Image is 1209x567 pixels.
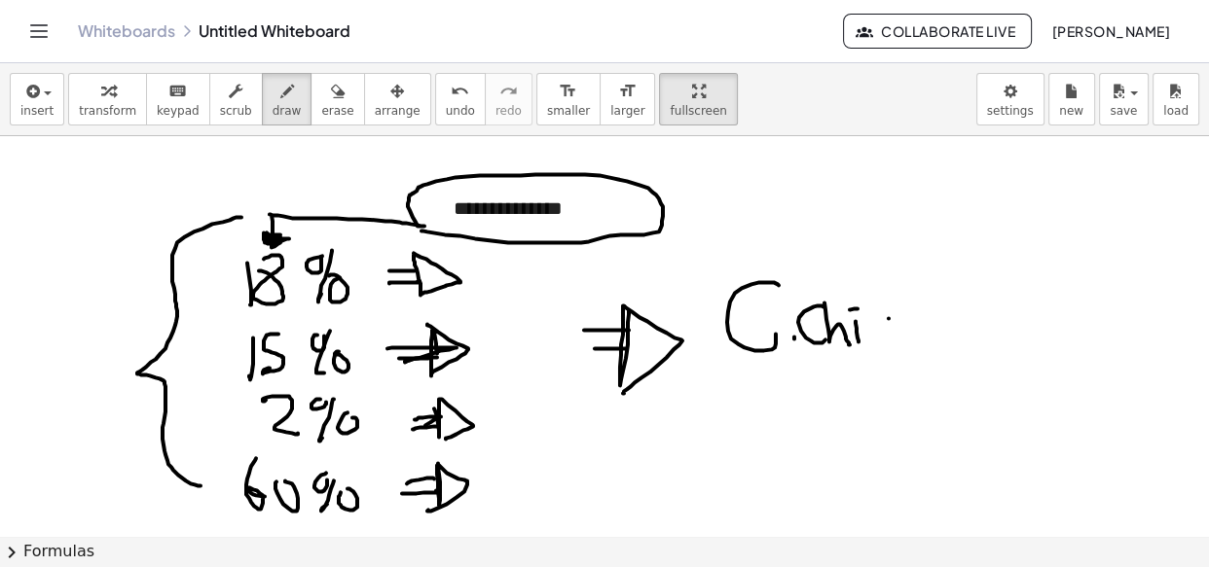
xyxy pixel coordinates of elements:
[273,104,302,118] span: draw
[157,104,200,118] span: keypad
[1048,73,1095,125] button: new
[79,104,136,118] span: transform
[364,73,431,125] button: arrange
[1153,73,1199,125] button: load
[499,80,518,103] i: redo
[600,73,655,125] button: format_sizelarger
[860,22,1015,40] span: Collaborate Live
[547,104,590,118] span: smaller
[536,73,601,125] button: format_sizesmaller
[610,104,644,118] span: larger
[1051,22,1170,40] span: [PERSON_NAME]
[68,73,147,125] button: transform
[10,73,64,125] button: insert
[451,80,469,103] i: undo
[446,104,475,118] span: undo
[262,73,312,125] button: draw
[220,104,252,118] span: scrub
[1059,104,1083,118] span: new
[321,104,353,118] span: erase
[146,73,210,125] button: keyboardkeypad
[659,73,737,125] button: fullscreen
[843,14,1032,49] button: Collaborate Live
[78,21,175,41] a: Whiteboards
[495,104,522,118] span: redo
[670,104,726,118] span: fullscreen
[559,80,577,103] i: format_size
[1099,73,1149,125] button: save
[987,104,1034,118] span: settings
[485,73,532,125] button: redoredo
[618,80,637,103] i: format_size
[1163,104,1189,118] span: load
[1036,14,1186,49] button: [PERSON_NAME]
[23,16,55,47] button: Toggle navigation
[311,73,364,125] button: erase
[1110,104,1137,118] span: save
[976,73,1044,125] button: settings
[209,73,263,125] button: scrub
[168,80,187,103] i: keyboard
[375,104,421,118] span: arrange
[435,73,486,125] button: undoundo
[20,104,54,118] span: insert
